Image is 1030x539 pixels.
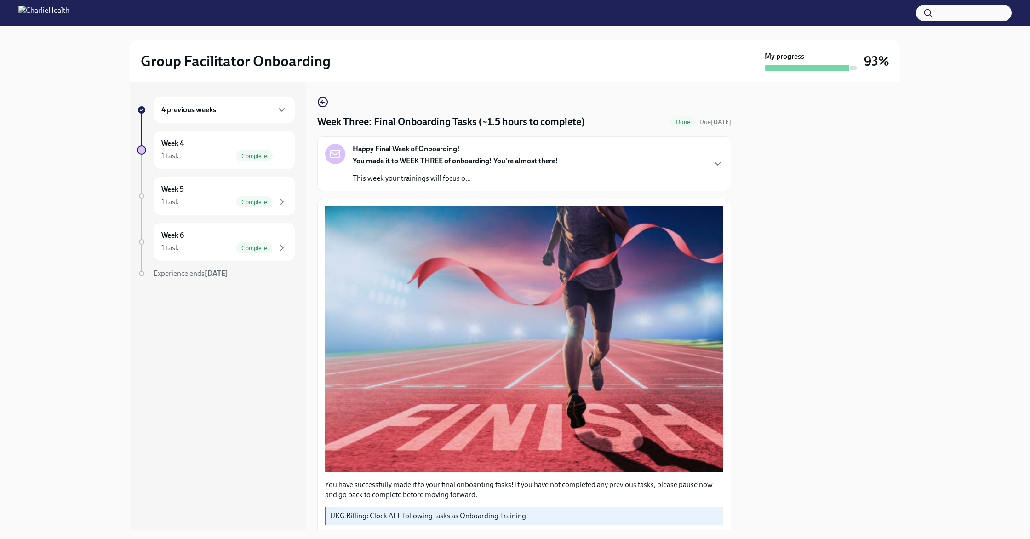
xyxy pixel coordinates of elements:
a: Week 61 taskComplete [137,223,295,261]
h6: Week 4 [161,138,184,149]
span: Experience ends [154,269,228,278]
div: 1 task [161,151,179,161]
div: 1 task [161,243,179,253]
h6: 4 previous weeks [161,105,216,115]
p: UKG Billing: Clock ALL following tasks as Onboarding Training [330,511,720,521]
a: Week 41 taskComplete [137,131,295,169]
div: 1 task [161,197,179,207]
p: You have successfully made it to your final onboarding tasks! If you have not completed any previ... [325,480,723,500]
strong: My progress [765,52,804,62]
span: Due [699,118,731,126]
h3: 93% [864,53,889,69]
h2: Group Facilitator Onboarding [141,52,331,70]
span: October 4th, 2025 10:00 [699,118,731,126]
span: Complete [236,199,273,206]
strong: [DATE] [205,269,228,278]
span: Complete [236,245,273,252]
button: Zoom image [325,206,723,472]
a: Week 51 taskComplete [137,177,295,215]
strong: [DATE] [711,118,731,126]
strong: Happy Final Week of Onboarding! [353,144,460,154]
h6: Week 6 [161,230,184,241]
div: 4 previous weeks [154,97,295,123]
h6: Week 5 [161,184,184,195]
span: Complete [236,153,273,160]
h4: Week Three: Final Onboarding Tasks (~1.5 hours to complete) [317,115,585,129]
img: CharlieHealth [18,6,69,20]
p: This week your trainings will focus o... [353,173,558,183]
strong: You made it to WEEK THREE of onboarding! You're almost there! [353,156,558,165]
span: Done [670,119,696,126]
